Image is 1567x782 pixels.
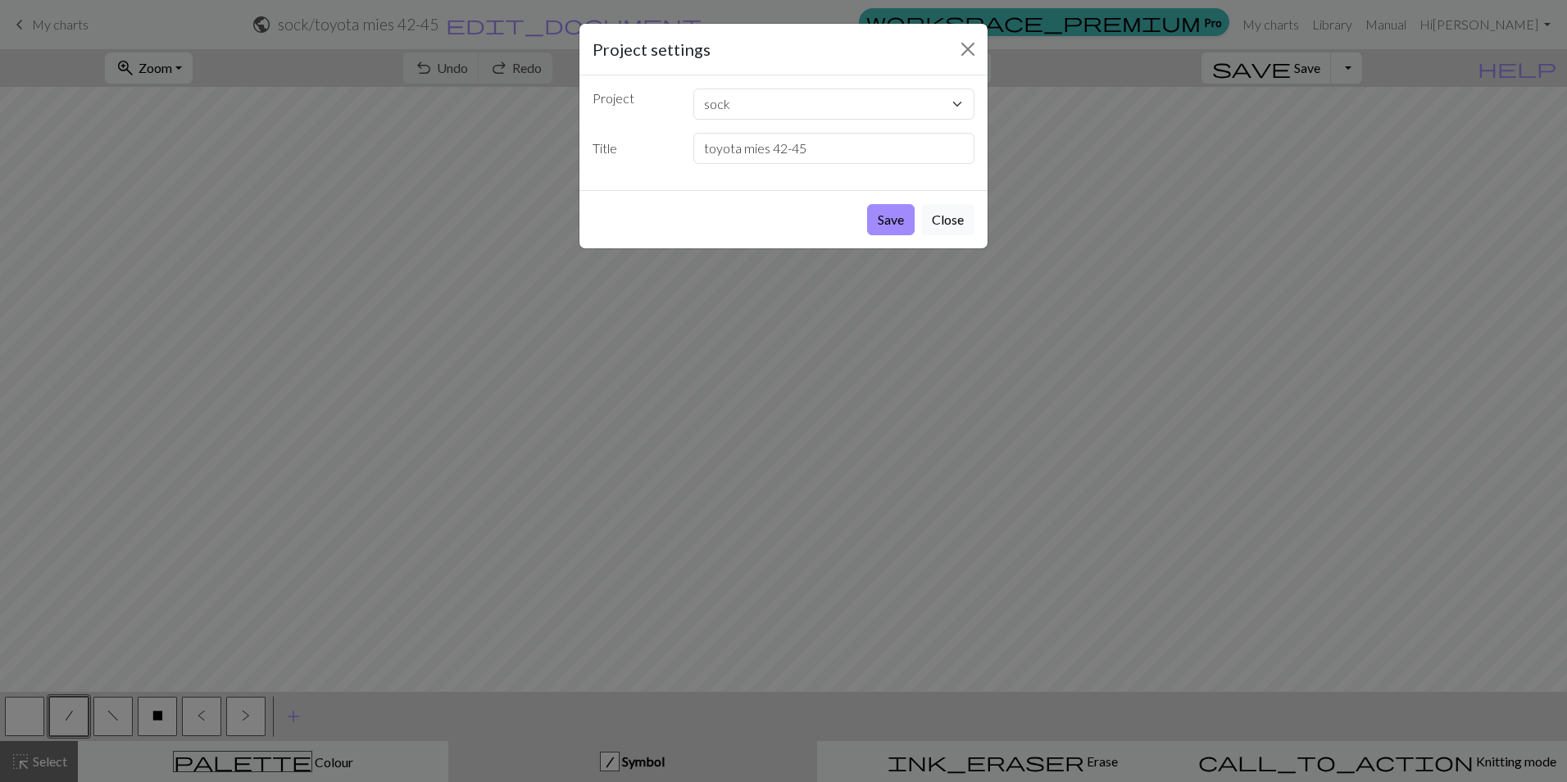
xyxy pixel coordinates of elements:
button: Save [867,204,915,235]
label: Title [583,133,684,164]
button: Close [921,204,974,235]
h5: Project settings [593,37,711,61]
button: Close [955,36,981,62]
label: Project [583,89,684,113]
